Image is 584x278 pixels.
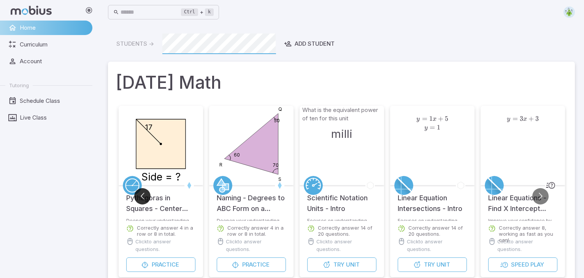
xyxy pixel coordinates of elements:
[523,116,527,122] span: x
[424,260,435,269] span: Try
[242,260,270,269] span: Practice
[116,69,567,95] h1: [DATE] Math
[532,188,549,205] button: Go to next slide
[318,225,376,237] p: Correctly answer 14 of 20 questions.
[137,225,195,237] p: Correctly answer 4 in a row or 8 in total.
[274,118,280,123] text: 50
[511,260,529,269] span: Speed
[123,176,142,195] a: Circles
[141,171,181,183] text: Side = ?
[307,185,376,214] h5: Scientific Notation Units - Intro
[563,6,575,18] img: triangle.svg
[535,115,539,123] span: 3
[445,115,448,123] span: 5
[333,260,344,269] span: Try
[488,185,557,214] h5: Linear Equations - Find X Intercept (Integer) - Slope Y Intercept Form
[485,176,504,195] a: Slope/Linear Equations
[205,8,214,16] kbd: k
[436,260,450,269] span: Unit
[234,152,240,158] text: 60
[416,116,420,122] span: y
[213,176,232,195] a: Geometry 2D
[20,24,87,32] span: Home
[394,176,413,195] a: Slope/Linear Equations
[437,123,440,131] span: 1
[145,123,152,132] text: 17
[307,218,376,221] p: Focuses on understanding how to work with scientific notation and metric units.
[398,185,467,214] h5: Linear Equation Intersections - Intro
[424,125,428,131] span: y
[488,257,557,272] button: SpeedPlay
[217,218,286,221] p: Deepen your understanding by focusing on one area.
[219,162,222,168] text: R
[433,116,436,122] span: x
[530,260,544,269] span: Play
[284,40,335,48] div: Add Student
[181,8,198,16] kbd: Ctrl
[438,115,443,123] span: +
[278,176,281,182] text: S
[134,188,151,205] button: Go to previous slide
[497,238,557,253] p: Click to answer questions.
[278,106,282,112] text: Q
[422,115,427,123] span: =
[430,123,435,131] span: =
[152,260,179,269] span: Practice
[316,238,376,253] p: Click to answer questions.
[307,257,376,272] button: TryUnit
[217,185,286,214] h5: Naming - Degrees to ABC Form on a Triangle
[126,218,195,221] p: Deepen your understanding by focusing on one area.
[217,257,286,272] button: Practice
[528,115,534,123] span: +
[398,218,467,221] p: Focuses on understanding how to calculate intersection points between linear equations.
[226,238,286,253] p: Click to answer questions.
[126,185,195,214] h5: Pythagoras in Squares - Center Hypotenuse to Side Decimal
[20,40,87,49] span: Curriculum
[20,57,87,66] span: Account
[135,238,195,253] p: Click to answer questions.
[181,8,214,17] div: +
[227,225,286,237] p: Correctly answer 4 in a row or 8 in total.
[520,115,523,123] span: 3
[273,162,279,168] text: 70
[20,97,87,105] span: Schedule Class
[398,257,467,272] button: TryUnit
[408,225,467,237] p: Correctly answer 14 of 20 questions.
[513,115,518,123] span: =
[126,257,195,272] button: Practice
[302,106,381,123] p: What is the equivalent power of ten for this unit
[488,218,557,221] p: Improve your confidence by testing your speed on simpler questions.
[429,115,433,123] span: 1
[346,260,360,269] span: Unit
[304,176,323,195] a: Speed/Distance/Time
[331,126,352,142] h3: milli
[507,116,510,122] span: y
[407,238,467,253] p: Click to answer questions.
[499,225,557,243] p: Correctly answer 8, working as fast as you can!
[9,82,29,89] span: Tutoring
[20,113,87,122] span: Live Class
